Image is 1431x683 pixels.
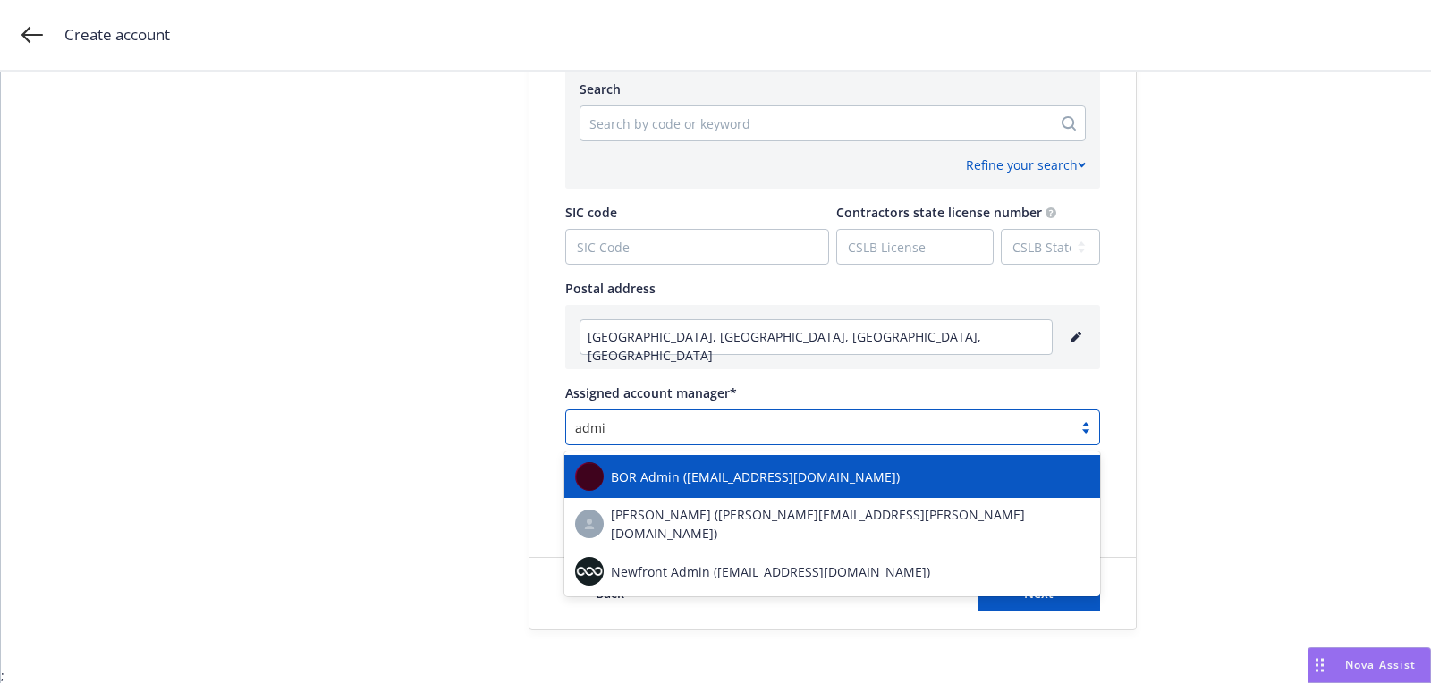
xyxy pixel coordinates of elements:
[580,80,621,97] span: Search
[64,23,170,46] span: Create account
[1345,657,1416,672] span: Nova Assist
[1,72,1431,683] div: ;
[611,505,1089,543] span: [PERSON_NAME] ([PERSON_NAME][EMAIL_ADDRESS][PERSON_NAME][DOMAIN_NAME])
[836,204,1042,221] span: Contractors state license number
[966,156,1086,174] div: Refine your search
[837,230,993,264] input: CSLB License
[566,230,828,264] input: SIC Code
[575,557,604,586] img: photo
[565,204,617,221] span: SIC code
[611,468,900,486] span: BOR Admin ([EMAIL_ADDRESS][DOMAIN_NAME])
[575,462,604,491] img: photo
[1308,648,1331,682] div: Drag to move
[565,384,737,401] span: Assigned account manager*
[565,280,656,297] span: Postal address
[611,562,930,581] span: Newfront Admin ([EMAIL_ADDRESS][DOMAIN_NAME])
[1067,326,1085,348] a: editPencil
[1308,647,1431,683] button: Nova Assist
[588,327,1028,365] span: [GEOGRAPHIC_DATA], [GEOGRAPHIC_DATA], [GEOGRAPHIC_DATA], [GEOGRAPHIC_DATA]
